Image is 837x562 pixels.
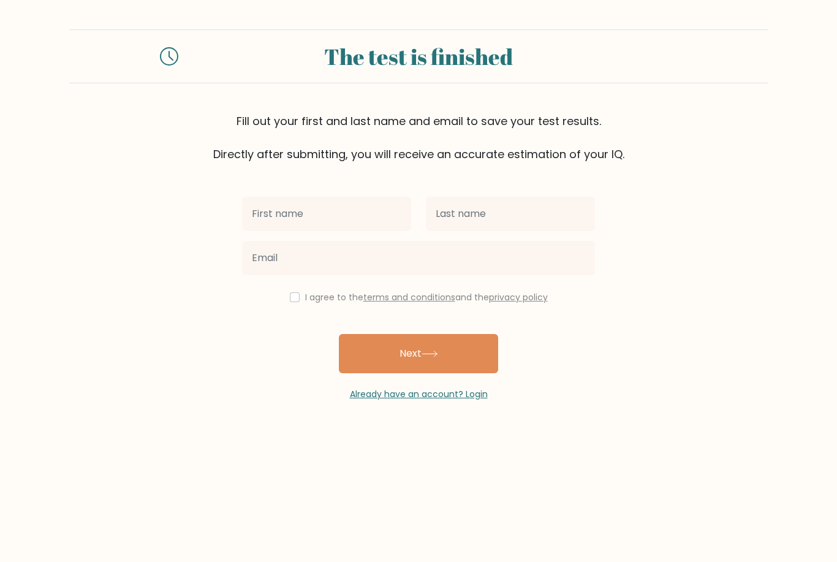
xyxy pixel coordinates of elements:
a: privacy policy [489,291,548,303]
input: Last name [426,197,595,231]
a: Already have an account? Login [350,388,488,400]
label: I agree to the and the [305,291,548,303]
div: The test is finished [193,40,644,73]
button: Next [339,334,498,373]
a: terms and conditions [363,291,455,303]
input: Email [242,241,595,275]
div: Fill out your first and last name and email to save your test results. Directly after submitting,... [69,113,768,162]
input: First name [242,197,411,231]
